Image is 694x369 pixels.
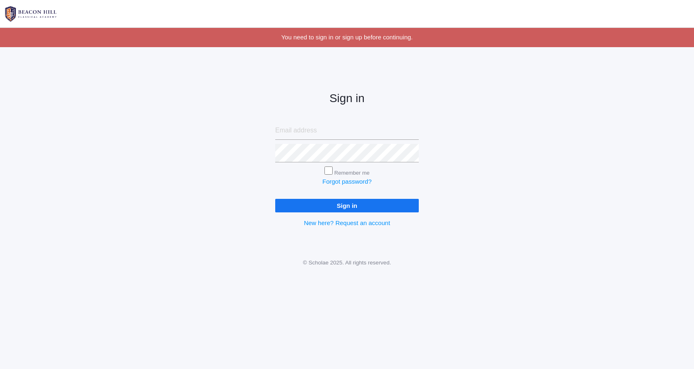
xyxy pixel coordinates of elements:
[304,219,390,226] a: New here? Request an account
[275,121,419,140] input: Email address
[322,178,372,185] a: Forgot password?
[275,92,419,105] h2: Sign in
[334,170,370,176] label: Remember me
[275,199,419,212] input: Sign in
